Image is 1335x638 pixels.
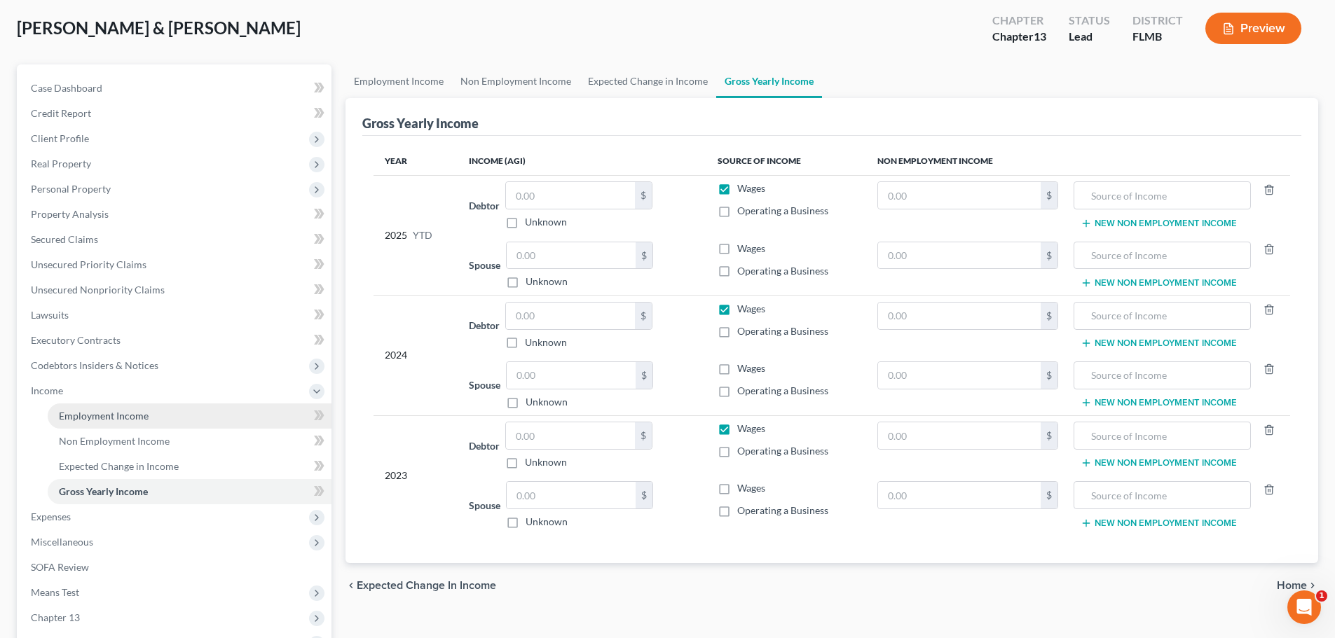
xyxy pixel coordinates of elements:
[20,555,331,580] a: SOFA Review
[636,242,652,269] div: $
[1277,580,1307,591] span: Home
[48,454,331,479] a: Expected Change in Income
[635,422,652,449] div: $
[1081,518,1237,529] button: New Non Employment Income
[31,561,89,573] span: SOFA Review
[737,362,765,374] span: Wages
[374,147,458,175] th: Year
[878,362,1041,389] input: 0.00
[866,147,1290,175] th: Non Employment Income
[469,498,500,513] label: Spouse
[506,182,635,209] input: 0.00
[526,395,568,409] label: Unknown
[526,275,568,289] label: Unknown
[878,303,1041,329] input: 0.00
[1132,29,1183,45] div: FLMB
[506,303,635,329] input: 0.00
[737,482,765,494] span: Wages
[469,198,500,213] label: Debtor
[1081,422,1242,449] input: Source of Income
[737,303,765,314] span: Wages
[345,64,452,98] a: Employment Income
[469,258,500,272] label: Spouse
[878,422,1041,449] input: 0.00
[1081,482,1242,508] input: Source of Income
[31,309,69,321] span: Lawsuits
[31,611,80,623] span: Chapter 13
[1307,580,1318,591] i: chevron_right
[20,277,331,303] a: Unsecured Nonpriority Claims
[458,147,706,175] th: Income (AGI)
[636,362,652,389] div: $
[59,460,179,472] span: Expected Change in Income
[1041,182,1057,209] div: $
[706,147,866,175] th: Source of Income
[636,482,652,508] div: $
[20,76,331,101] a: Case Dashboard
[635,182,652,209] div: $
[1081,457,1237,469] button: New Non Employment Income
[737,384,828,396] span: Operating a Business
[1081,182,1242,209] input: Source of Income
[385,422,446,529] div: 2023
[1081,303,1242,329] input: Source of Income
[1041,242,1057,269] div: $
[1041,422,1057,449] div: $
[1069,29,1110,45] div: Lead
[525,335,567,349] label: Unknown
[20,252,331,277] a: Unsecured Priority Claims
[20,101,331,126] a: Credit Report
[31,132,89,144] span: Client Profile
[737,242,765,254] span: Wages
[1081,218,1237,229] button: New Non Employment Income
[737,204,828,216] span: Operating a Business
[345,580,496,591] button: chevron_left Expected Change in Income
[1277,580,1318,591] button: Home chevron_right
[31,586,79,598] span: Means Test
[737,445,828,457] span: Operating a Business
[878,482,1041,508] input: 0.00
[506,422,635,449] input: 0.00
[507,482,636,508] input: 0.00
[31,208,109,220] span: Property Analysis
[525,455,567,469] label: Unknown
[1081,242,1242,269] input: Source of Income
[469,377,500,392] label: Spouse
[31,107,91,119] span: Credit Report
[878,182,1041,209] input: 0.00
[413,228,432,242] span: YTD
[31,511,71,522] span: Expenses
[59,485,148,497] span: Gross Yearly Income
[20,202,331,227] a: Property Analysis
[20,328,331,353] a: Executory Contracts
[345,580,357,591] i: chevron_left
[1132,13,1183,29] div: District
[635,303,652,329] div: $
[1041,482,1057,508] div: $
[31,82,102,94] span: Case Dashboard
[507,362,636,389] input: 0.00
[59,435,170,447] span: Non Employment Income
[1069,13,1110,29] div: Status
[737,422,765,434] span: Wages
[31,536,93,548] span: Miscellaneous
[1081,338,1237,349] button: New Non Employment Income
[17,18,301,38] span: [PERSON_NAME] & [PERSON_NAME]
[1034,29,1046,43] span: 13
[737,265,828,277] span: Operating a Business
[1205,13,1301,44] button: Preview
[1081,362,1242,389] input: Source of Income
[31,258,146,270] span: Unsecured Priority Claims
[48,429,331,454] a: Non Employment Income
[469,438,500,453] label: Debtor
[31,359,158,371] span: Codebtors Insiders & Notices
[59,410,149,422] span: Employment Income
[526,515,568,529] label: Unknown
[1041,362,1057,389] div: $
[992,29,1046,45] div: Chapter
[469,318,500,333] label: Debtor
[48,479,331,504] a: Gross Yearly Income
[31,334,121,346] span: Executory Contracts
[385,302,446,409] div: 2024
[385,181,446,289] div: 2025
